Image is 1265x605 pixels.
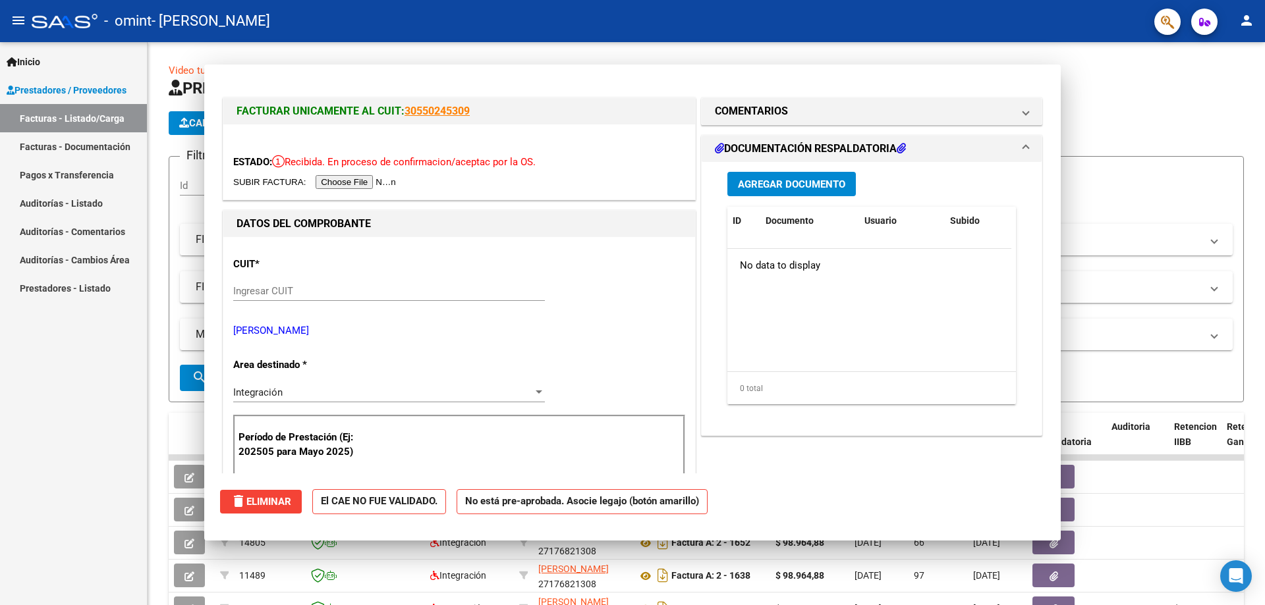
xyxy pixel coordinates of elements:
[775,537,824,548] strong: $ 98.964,88
[727,172,856,196] button: Agregar Documento
[233,357,369,373] p: Area destinado *
[671,538,750,548] strong: Factura A: 2 - 1652
[272,156,536,168] span: Recibida. En proceso de confirmacion/aceptac por la OS.
[239,537,266,548] span: 14805
[538,562,627,589] div: 27176821308
[702,136,1042,162] mat-expansion-panel-header: DOCUMENTACIÓN RESPALDATORIA
[239,570,266,581] span: 11489
[654,532,671,553] i: Descargar documento
[196,327,1201,342] mat-panel-title: MAS FILTROS
[766,215,814,226] span: Documento
[914,570,924,581] span: 97
[1174,421,1217,447] span: Retencion IIBB
[231,496,291,508] span: Eliminar
[152,7,270,36] span: - [PERSON_NAME]
[973,537,1000,548] span: [DATE]
[233,156,272,168] span: ESTADO:
[855,570,882,581] span: [DATE]
[733,215,741,226] span: ID
[1220,560,1252,592] div: Open Intercom Messenger
[430,537,486,548] span: Integración
[775,570,824,581] strong: $ 98.964,88
[220,490,302,513] button: Eliminar
[864,215,897,226] span: Usuario
[231,493,246,509] mat-icon: delete
[169,79,730,97] span: PRESTADORES -> Listado de CPBTs Emitidos por Prestadores / Proveedores
[727,249,1011,282] div: No data to display
[727,207,760,235] datatable-header-cell: ID
[1106,413,1169,471] datatable-header-cell: Auditoria
[538,529,627,556] div: 27176821308
[430,570,486,581] span: Integración
[727,372,1016,405] div: 0 total
[1239,13,1254,28] mat-icon: person
[538,531,609,541] span: [PERSON_NAME]
[654,565,671,586] i: Descargar documento
[457,489,708,515] strong: No está pre-aprobada. Asocie legajo (botón amarillo)
[855,537,882,548] span: [DATE]
[196,280,1201,294] mat-panel-title: FILTROS DE INTEGRACION
[7,83,126,97] span: Prestadores / Proveedores
[859,207,945,235] datatable-header-cell: Usuario
[1169,413,1222,471] datatable-header-cell: Retencion IIBB
[945,207,1011,235] datatable-header-cell: Subido
[538,564,609,574] span: [PERSON_NAME]
[715,141,906,157] h1: DOCUMENTACIÓN RESPALDATORIA
[1111,421,1150,432] span: Auditoria
[312,489,446,515] strong: El CAE NO FUE VALIDADO.
[179,117,304,129] span: Cargar Comprobante
[233,323,685,338] p: [PERSON_NAME]
[180,146,225,165] h3: Filtros
[760,207,859,235] datatable-header-cell: Documento
[237,217,371,230] strong: DATOS DEL COMPROBANTE
[950,215,980,226] span: Subido
[104,7,152,36] span: - omint
[738,178,845,190] span: Agregar Documento
[233,386,283,398] span: Integración
[192,369,208,385] mat-icon: search
[239,430,371,460] p: Período de Prestación (Ej: 202505 para Mayo 2025)
[196,232,1201,247] mat-panel-title: FILTROS DEL COMPROBANTE
[7,55,40,69] span: Inicio
[192,372,322,384] span: Buscar Comprobante
[715,103,788,119] h1: COMENTARIOS
[914,537,924,548] span: 66
[237,105,405,117] span: FACTURAR UNICAMENTE AL CUIT:
[405,105,470,117] a: 30550245309
[1032,421,1092,447] span: Doc Respaldatoria
[233,257,369,272] p: CUIT
[1027,413,1106,471] datatable-header-cell: Doc Respaldatoria
[973,570,1000,581] span: [DATE]
[702,162,1042,435] div: DOCUMENTACIÓN RESPALDATORIA
[671,571,750,581] strong: Factura A: 2 - 1638
[169,65,229,76] a: Video tutorial
[1011,207,1077,235] datatable-header-cell: Acción
[11,13,26,28] mat-icon: menu
[702,98,1042,124] mat-expansion-panel-header: COMENTARIOS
